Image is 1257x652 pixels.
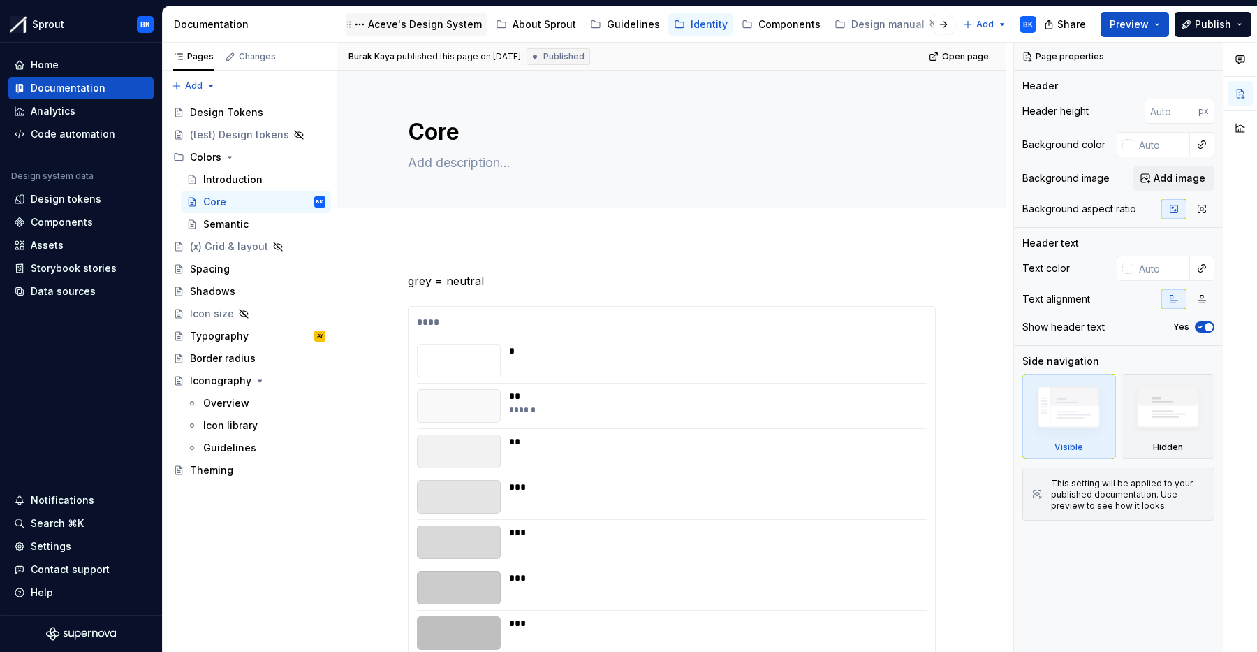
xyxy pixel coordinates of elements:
[174,17,331,31] div: Documentation
[1145,99,1198,124] input: Auto
[1133,256,1190,281] input: Auto
[1022,261,1070,275] div: Text color
[8,211,154,233] a: Components
[8,100,154,122] a: Analytics
[190,284,235,298] div: Shadows
[168,101,331,124] a: Design Tokens
[203,217,249,231] div: Semantic
[1101,12,1169,37] button: Preview
[10,16,27,33] img: b6c2a6ff-03c2-4811-897b-2ef07e5e0e51.png
[1022,292,1090,306] div: Text alignment
[1022,202,1136,216] div: Background aspect ratio
[31,81,105,95] div: Documentation
[31,539,71,553] div: Settings
[1153,442,1183,453] div: Hidden
[8,77,154,99] a: Documentation
[8,54,154,76] a: Home
[8,257,154,280] a: Storybook stories
[368,17,482,31] div: Aceve's Design System
[31,58,59,72] div: Home
[317,329,323,343] div: AY
[1133,166,1214,191] button: Add image
[346,13,487,36] a: Aceve's Design System
[32,17,64,31] div: Sprout
[190,128,289,142] div: (test) Design tokens
[31,563,110,577] div: Contact support
[1022,374,1116,459] div: Visible
[31,192,101,206] div: Design tokens
[8,558,154,581] button: Contact support
[168,258,331,280] a: Spacing
[190,240,268,254] div: (x) Grid & layout
[31,127,115,141] div: Code automation
[140,19,150,30] div: BK
[3,9,159,39] button: SproutBK
[1054,442,1083,453] div: Visible
[942,51,989,62] span: Open page
[1022,79,1058,93] div: Header
[1022,354,1099,368] div: Side navigation
[8,188,154,210] a: Design tokens
[1022,104,1089,118] div: Header height
[1022,138,1105,152] div: Background color
[31,516,84,530] div: Search ⌘K
[408,273,936,289] p: grey = neutral
[181,168,331,191] a: Introduction
[607,17,660,31] div: Guidelines
[8,123,154,145] a: Code automation
[190,307,234,321] div: Icon size
[181,414,331,437] a: Icon library
[190,150,221,164] div: Colors
[168,101,331,481] div: Page tree
[203,419,258,433] div: Icon library
[1023,19,1033,30] div: BK
[925,47,995,66] a: Open page
[346,10,956,38] div: Page tree
[513,17,576,31] div: About Sprout
[1122,374,1215,459] div: Hidden
[11,171,94,182] div: Design system data
[1022,236,1079,250] div: Header text
[181,191,331,213] a: CoreBK
[1173,321,1189,333] label: Yes
[203,195,226,209] div: Core
[1057,17,1086,31] span: Share
[31,238,64,252] div: Assets
[168,347,331,370] a: Border radius
[1022,171,1110,185] div: Background image
[168,124,331,146] a: (test) Design tokens
[585,13,666,36] a: Guidelines
[31,586,53,600] div: Help
[1022,320,1105,334] div: Show header text
[543,51,585,62] span: Published
[1175,12,1251,37] button: Publish
[190,106,263,119] div: Design Tokens
[691,17,728,31] div: Identity
[203,396,249,410] div: Overview
[168,370,331,392] a: Iconography
[31,284,96,298] div: Data sources
[31,104,75,118] div: Analytics
[168,76,220,96] button: Add
[181,437,331,459] a: Guidelines
[239,51,276,62] div: Changes
[46,627,116,641] svg: Supernova Logo
[8,280,154,303] a: Data sources
[959,15,1011,34] button: Add
[316,195,323,209] div: BK
[203,173,263,187] div: Introduction
[1195,17,1231,31] span: Publish
[490,13,582,36] a: About Sprout
[168,459,331,481] a: Theming
[1154,171,1205,185] span: Add image
[173,51,214,62] div: Pages
[1051,478,1205,512] div: This setting will be applied to your published documentation. Use preview to see how it looks.
[181,392,331,414] a: Overview
[190,463,233,477] div: Theming
[190,374,251,388] div: Iconography
[8,489,154,512] button: Notifications
[203,441,256,455] div: Guidelines
[168,236,331,258] a: (x) Grid & layout
[168,280,331,303] a: Shadows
